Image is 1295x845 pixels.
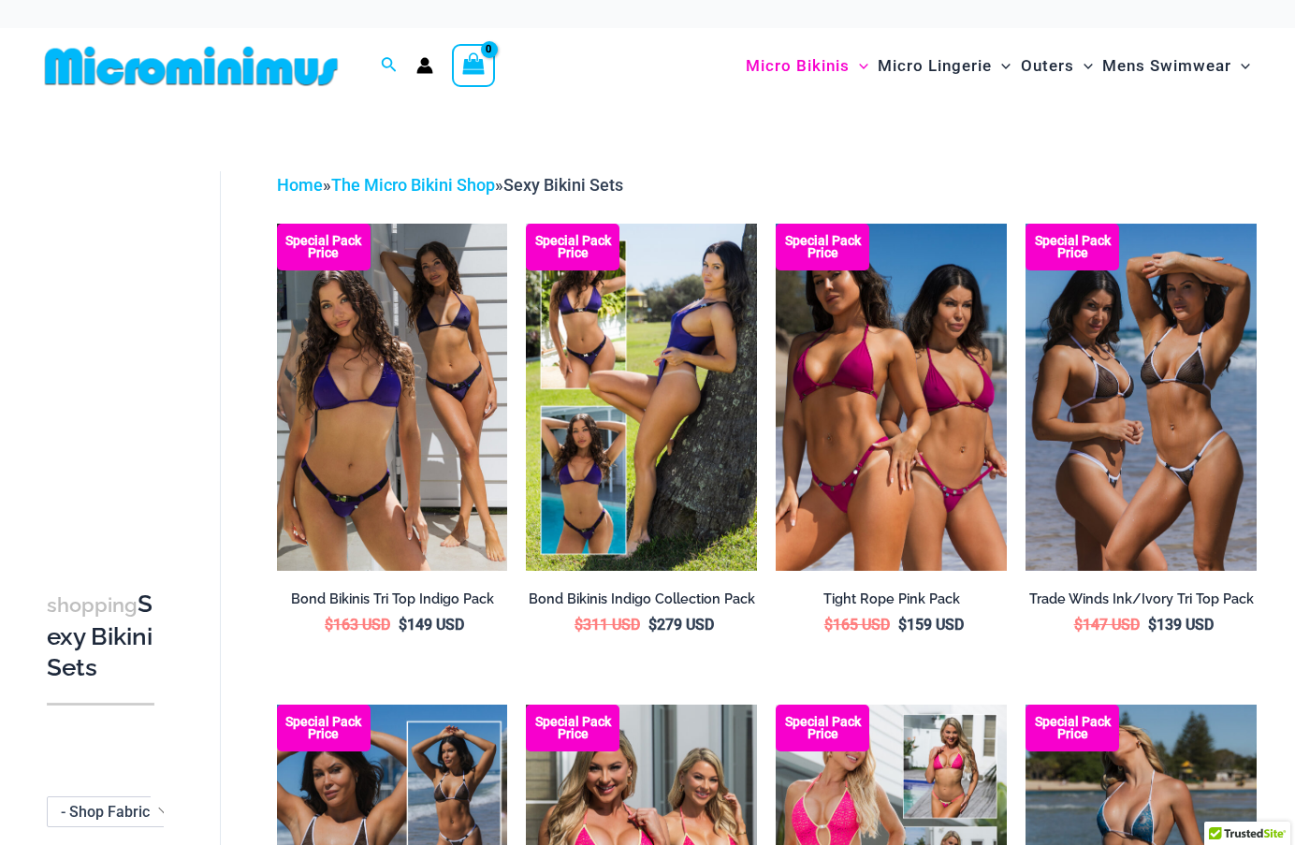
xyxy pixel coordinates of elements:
a: Micro LingerieMenu ToggleMenu Toggle [873,37,1015,95]
a: Search icon link [381,54,398,78]
span: Micro Lingerie [878,42,992,90]
img: Collection Pack F [776,224,1007,570]
img: Bond Indigo Tri Top Pack (1) [277,224,508,570]
span: Menu Toggle [1231,42,1250,90]
a: View Shopping Cart, empty [452,44,495,87]
bdi: 139 USD [1148,616,1214,634]
a: Mens SwimwearMenu ToggleMenu Toggle [1098,37,1255,95]
b: Special Pack Price [776,235,869,259]
bdi: 165 USD [824,616,890,634]
img: MM SHOP LOGO FLAT [37,45,345,87]
bdi: 311 USD [575,616,640,634]
a: Bond Bikinis Tri Top Indigo Pack [277,590,508,615]
bdi: 147 USD [1074,616,1140,634]
span: Menu Toggle [992,42,1011,90]
h2: Bond Bikinis Tri Top Indigo Pack [277,590,508,608]
span: Menu Toggle [1074,42,1093,90]
a: The Micro Bikini Shop [331,175,495,195]
span: - Shop Fabric Type [48,797,177,826]
a: Trade Winds Ink/Ivory Tri Top Pack [1026,590,1257,615]
span: $ [1074,616,1083,634]
a: Top Bum Pack Top Bum Pack bTop Bum Pack b [1026,224,1257,570]
b: Special Pack Price [1026,716,1119,740]
h2: Tight Rope Pink Pack [776,590,1007,608]
a: Bond Bikinis Indigo Collection Pack [526,590,757,615]
bdi: 159 USD [898,616,964,634]
iframe: TrustedSite Certified [47,156,215,531]
b: Special Pack Price [776,716,869,740]
span: $ [898,616,907,634]
img: Top Bum Pack [1026,224,1257,570]
b: Special Pack Price [526,235,619,259]
bdi: 279 USD [648,616,714,634]
a: Home [277,175,323,195]
span: $ [824,616,833,634]
a: Bond Indigo Tri Top Pack (1) Bond Indigo Tri Top Pack Back (1)Bond Indigo Tri Top Pack Back (1) [277,224,508,570]
img: Bond Inidgo Collection Pack (10) [526,224,757,570]
span: $ [399,616,407,634]
span: shopping [47,593,138,617]
span: Micro Bikinis [746,42,850,90]
span: Menu Toggle [850,42,868,90]
a: OutersMenu ToggleMenu Toggle [1016,37,1098,95]
b: Special Pack Price [1026,235,1119,259]
h2: Bond Bikinis Indigo Collection Pack [526,590,757,608]
h2: Trade Winds Ink/Ivory Tri Top Pack [1026,590,1257,608]
b: Special Pack Price [277,235,371,259]
span: $ [648,616,657,634]
a: Account icon link [416,57,433,74]
a: Tight Rope Pink Pack [776,590,1007,615]
a: Micro BikinisMenu ToggleMenu Toggle [741,37,873,95]
span: $ [325,616,333,634]
span: Mens Swimwear [1102,42,1231,90]
b: Special Pack Price [277,716,371,740]
span: - Shop Fabric Type [47,796,178,827]
span: $ [575,616,583,634]
span: Sexy Bikini Sets [503,175,623,195]
span: $ [1148,616,1157,634]
a: Collection Pack F Collection Pack B (3)Collection Pack B (3) [776,224,1007,570]
a: Bond Inidgo Collection Pack (10) Bond Indigo Bikini Collection Pack Back (6)Bond Indigo Bikini Co... [526,224,757,570]
span: - Shop Fabric Type [61,803,186,821]
span: Outers [1021,42,1074,90]
h3: Sexy Bikini Sets [47,589,154,684]
bdi: 149 USD [399,616,464,634]
b: Special Pack Price [526,716,619,740]
bdi: 163 USD [325,616,390,634]
span: » » [277,175,623,195]
nav: Site Navigation [738,35,1258,97]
